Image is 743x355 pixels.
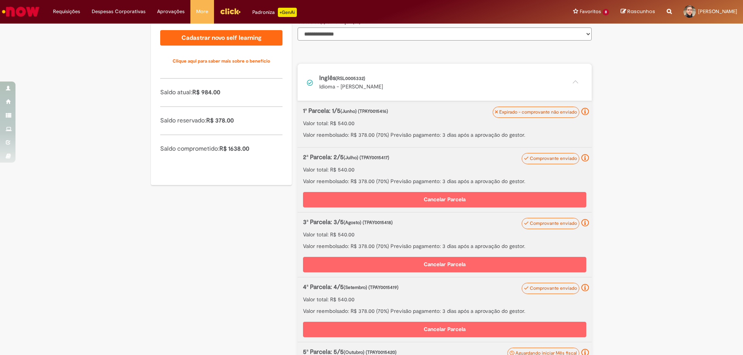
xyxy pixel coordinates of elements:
[303,307,586,315] p: Valor reembolsado: R$ 378.00 (70%) Previsão pagamento: 3 dias após a aprovação do gestor.
[53,8,80,15] span: Requisições
[303,242,586,250] p: Valor reembolsado: R$ 378.00 (70%) Previsão pagamento: 3 dias após a aprovação do gestor.
[206,117,234,124] span: R$ 378.00
[303,283,546,292] p: 4ª Parcela: 4/5
[220,5,241,17] img: click_logo_yellow_360x200.png
[581,284,589,292] i: Seu comprovante foi enviado e recebido pelo now. Para folha Ambev: passará para aprovação de seu ...
[580,8,601,15] span: Favoritos
[581,219,589,227] i: Seu comprovante foi enviado e recebido pelo now. Para folha Ambev: passará para aprovação de seu ...
[581,154,589,162] i: Seu comprovante foi enviado e recebido pelo now. Para folha Ambev: passará para aprovação de seu ...
[344,219,393,226] span: (Agosto) (TPAY0015418)
[344,284,399,290] span: (Setembro) (TPAY0015419)
[530,155,577,161] span: Comprovante enviado
[160,53,282,69] a: Clique aqui para saber mais sobre o benefício
[92,8,146,15] span: Despesas Corporativas
[303,119,586,127] p: Valor total: R$ 540.00
[581,108,589,116] i: Parcela expirada e saldo devolvido devido ao não envio dentro do mês referente. Conforme política...
[341,108,388,114] span: (Junho) (TPAY0015416)
[303,153,546,162] p: 2ª Parcela: 2/5
[530,285,577,291] span: Comprovante enviado
[698,8,737,15] span: [PERSON_NAME]
[627,8,655,15] span: Rascunhos
[219,145,249,153] span: R$ 1638.00
[303,296,586,303] p: Valor total: R$ 540.00
[303,322,586,337] button: Cancelar Parcela
[303,107,546,116] p: 1ª Parcela: 1/5
[157,8,185,15] span: Aprovações
[303,131,586,139] p: Valor reembolsado: R$ 378.00 (70%) Previsão pagamento: 3 dias após a aprovação do gestor.
[192,88,220,96] span: R$ 984.00
[196,8,208,15] span: More
[344,155,389,161] span: (Julho) (TPAY0015417)
[252,8,297,17] div: Padroniza
[621,8,655,15] a: Rascunhos
[303,257,586,272] button: Cancelar Parcela
[499,109,577,115] span: Expirado - comprovante não enviado
[303,218,546,227] p: 3ª Parcela: 3/5
[160,116,282,125] p: Saldo reservado:
[303,177,586,185] p: Valor reembolsado: R$ 378.00 (70%) Previsão pagamento: 3 dias após a aprovação do gestor.
[160,88,282,97] p: Saldo atual:
[603,9,609,15] span: 8
[530,220,577,226] span: Comprovante enviado
[160,30,282,46] a: Cadastrar novo self learning
[303,166,586,173] p: Valor total: R$ 540.00
[303,231,586,238] p: Valor total: R$ 540.00
[160,144,282,153] p: Saldo comprometido:
[278,8,297,17] p: +GenAi
[303,192,586,207] button: Cancelar Parcela
[1,4,41,19] img: ServiceNow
